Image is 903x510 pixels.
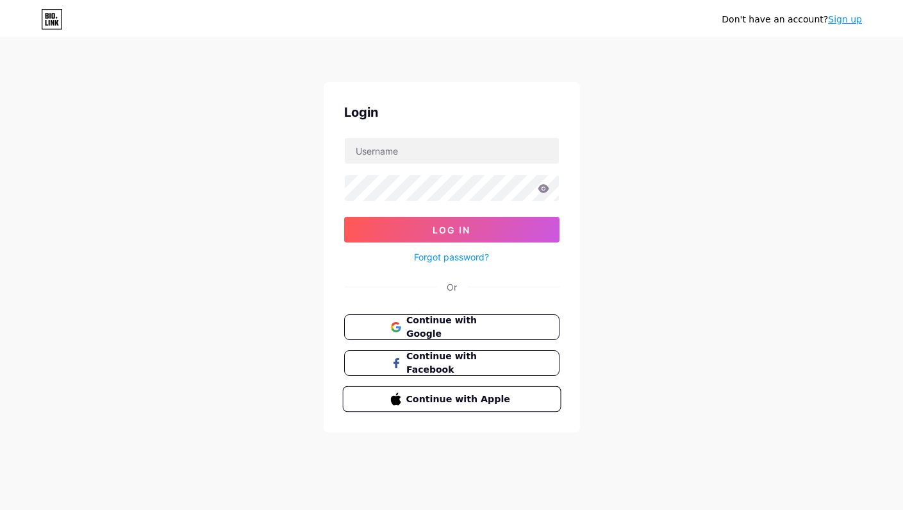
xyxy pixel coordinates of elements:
[344,217,559,242] button: Log In
[344,350,559,376] button: Continue with Facebook
[344,314,559,340] button: Continue with Google
[414,250,489,264] a: Forgot password?
[342,386,561,412] button: Continue with Apple
[406,350,512,377] span: Continue with Facebook
[344,386,559,412] a: Continue with Apple
[406,392,513,405] span: Continue with Apple
[344,103,559,122] div: Login
[828,14,862,24] a: Sign up
[345,138,559,164] input: Username
[722,13,862,26] div: Don't have an account?
[406,314,512,341] span: Continue with Google
[447,280,457,294] div: Or
[433,225,470,235] span: Log In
